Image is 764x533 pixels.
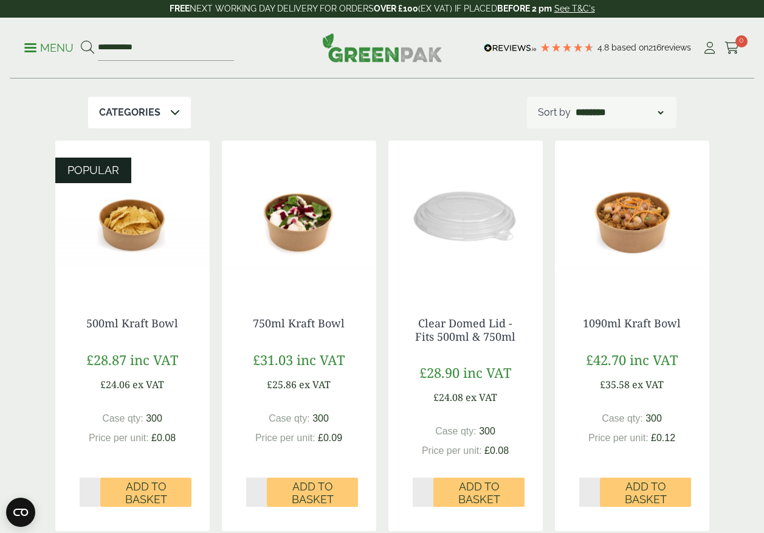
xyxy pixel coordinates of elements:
[649,43,661,52] span: 216
[735,35,748,47] span: 0
[312,413,329,423] span: 300
[86,350,126,369] span: £28.87
[630,350,678,369] span: inc VAT
[608,480,683,506] span: Add to Basket
[318,433,342,443] span: £0.09
[109,480,183,506] span: Add to Basket
[463,363,511,381] span: inc VAT
[253,316,345,330] a: 750ml Kraft Bowl
[415,316,515,344] a: Clear Domed Lid - Fits 500ml & 750ml
[132,378,164,391] span: ex VAT
[67,164,119,176] span: POPULAR
[600,478,691,507] button: Add to Basket
[322,33,442,62] img: GreenPak Supplies
[602,413,643,423] span: Case qty:
[554,4,595,13] a: See T&C's
[466,391,497,404] span: ex VAT
[24,41,74,53] a: Menu
[388,141,543,293] img: Clear Domed Lid - Fits 750ml-0
[583,316,681,330] a: 1090ml Kraft Bowl
[484,44,537,52] img: REVIEWS.io
[86,316,178,330] a: 500ml Kraft Bowl
[222,141,376,293] img: Kraft Bowl 750ml with Goats Cheese Salad Open
[573,105,666,120] select: Shop order
[632,378,664,391] span: ex VAT
[299,378,331,391] span: ex VAT
[269,413,310,423] span: Case qty:
[253,350,293,369] span: £31.03
[600,378,630,391] span: £35.58
[586,350,626,369] span: £42.70
[724,42,740,54] i: Cart
[588,433,649,443] span: Price per unit:
[6,498,35,527] button: Open CMP widget
[374,4,418,13] strong: OVER £100
[100,478,191,507] button: Add to Basket
[55,141,210,293] img: Kraft Bowl 500ml with Nachos
[611,43,649,52] span: Based on
[442,480,516,506] span: Add to Basket
[540,42,594,53] div: 4.79 Stars
[99,105,160,120] p: Categories
[645,413,662,423] span: 300
[435,426,477,436] span: Case qty:
[555,141,709,293] img: Kraft Bowl 1090ml with Prawns and Rice
[479,426,495,436] span: 300
[484,445,509,456] span: £0.08
[497,4,552,13] strong: BEFORE 2 pm
[433,478,525,507] button: Add to Basket
[702,42,717,54] i: My Account
[297,350,345,369] span: inc VAT
[661,43,691,52] span: reviews
[724,39,740,57] a: 0
[151,433,176,443] span: £0.08
[597,43,611,52] span: 4.8
[89,433,149,443] span: Price per unit:
[651,433,675,443] span: £0.12
[267,378,297,391] span: £25.86
[255,433,315,443] span: Price per unit:
[100,378,130,391] span: £24.06
[24,41,74,55] p: Menu
[538,105,571,120] p: Sort by
[130,350,178,369] span: inc VAT
[433,391,463,404] span: £24.08
[419,363,459,381] span: £28.90
[275,480,349,506] span: Add to Basket
[146,413,162,423] span: 300
[267,478,358,507] button: Add to Basket
[422,445,482,456] span: Price per unit:
[170,4,190,13] strong: FREE
[102,413,143,423] span: Case qty:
